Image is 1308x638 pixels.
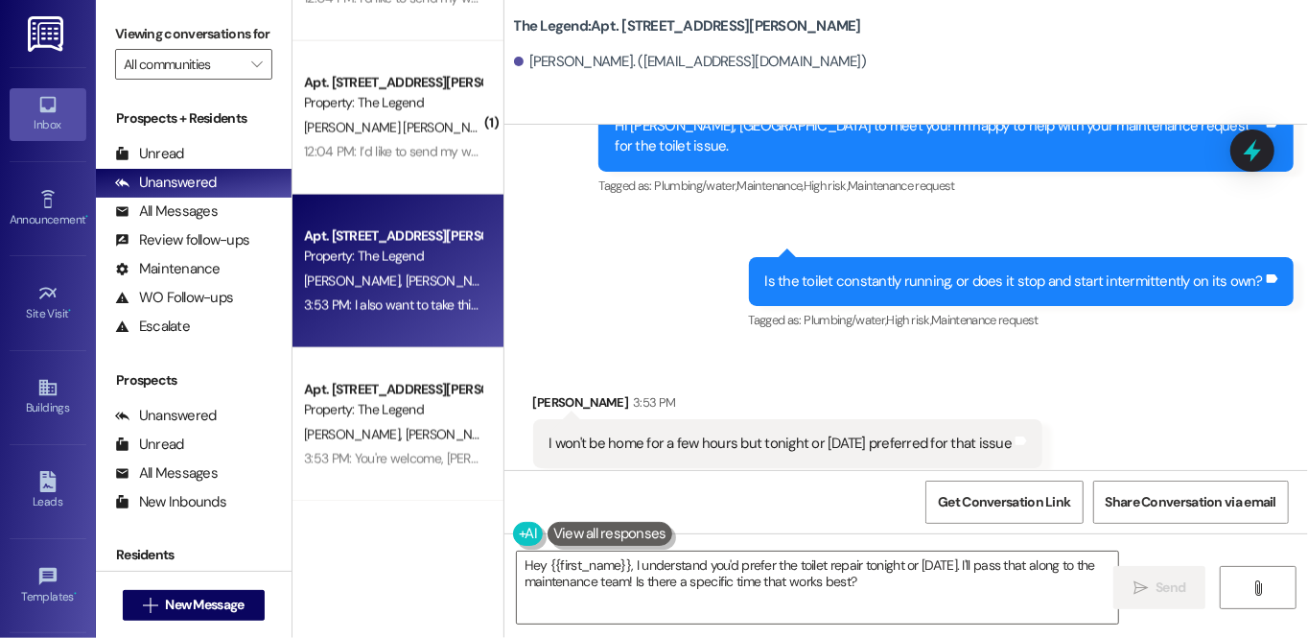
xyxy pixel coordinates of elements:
i:  [1250,580,1265,596]
div: Property: The Legend [304,400,481,420]
div: Is the toilet constantly running, or does it stop and start intermittently on its own? [765,272,1264,292]
div: Maintenance [115,259,221,279]
span: • [69,304,72,318]
div: Tagged as: [533,468,1043,496]
div: All Messages [115,463,218,484]
span: Send [1156,578,1185,598]
b: The Legend: Apt. [STREET_ADDRESS][PERSON_NAME] [514,16,861,36]
a: Buildings [10,371,86,423]
span: [PERSON_NAME] [304,426,406,443]
a: Leads [10,465,86,517]
div: [PERSON_NAME] [533,392,1043,419]
i:  [143,598,157,613]
span: Share Conversation via email [1106,492,1276,512]
div: Property: The Legend [304,247,481,267]
button: New Message [123,590,265,621]
div: Tagged as: [749,306,1295,334]
a: Templates • [10,560,86,612]
span: Maintenance , [737,177,804,194]
input: All communities [124,49,242,80]
img: ResiDesk Logo [28,16,67,52]
span: High risk , [887,312,932,328]
span: Plumbing/water , [804,312,886,328]
span: [PERSON_NAME] [405,426,501,443]
div: Unread [115,144,184,164]
button: Share Conversation via email [1093,481,1289,524]
a: Site Visit • [10,277,86,329]
span: Plumbing/water , [654,177,736,194]
div: WO Follow-ups [115,288,233,308]
div: Prospects + Residents [96,108,292,129]
div: I won't be home for a few hours but tonight or [DATE] preferred for that issue [549,434,1013,454]
span: New Message [165,595,244,615]
span: Maintenance request [848,177,955,194]
label: Viewing conversations for [115,19,272,49]
i:  [251,57,262,72]
button: Send [1113,566,1206,609]
div: New Inbounds [115,492,226,512]
a: Inbox [10,88,86,140]
span: [PERSON_NAME] [405,272,501,290]
div: Unanswered [115,173,217,193]
div: Review follow-ups [115,230,249,250]
div: Escalate [115,317,190,337]
div: All Messages [115,201,218,222]
div: Apt. [STREET_ADDRESS][PERSON_NAME] [304,380,481,400]
span: High risk , [804,177,849,194]
div: Property: The Legend [304,93,481,113]
div: Unanswered [115,406,217,426]
span: • [74,587,77,601]
div: Prospects [96,370,292,390]
span: [PERSON_NAME] [304,272,406,290]
span: • [85,210,88,224]
textarea: Hey {{first_name}}, I understand you'd prefer the toilet repair tonight or [DATE]. I'll pass that... [517,552,1118,624]
i:  [1133,580,1148,596]
div: Apt. [STREET_ADDRESS][PERSON_NAME] [304,73,481,93]
span: [PERSON_NAME] [PERSON_NAME] [304,119,499,136]
div: 3:53 PM: You're welcome, [PERSON_NAME]! Feel free to reach out if you have any questions or conce... [304,450,980,467]
div: Residents [96,545,292,565]
div: [PERSON_NAME]. ([EMAIL_ADDRESS][DOMAIN_NAME]) [514,52,867,72]
button: Get Conversation Link [925,481,1083,524]
div: Unread [115,435,184,455]
div: Hi [PERSON_NAME], [GEOGRAPHIC_DATA] to meet you! I'm happy to help with your maintenance request ... [615,116,1263,157]
span: Maintenance request [931,312,1039,328]
div: 3:53 PM: I also want to take this chance to ask you...Has The Legend lived up to your expectation... [304,296,1085,314]
span: Get Conversation Link [938,492,1070,512]
div: Apt. [STREET_ADDRESS][PERSON_NAME] [304,226,481,247]
div: Tagged as: [598,172,1294,200]
div: 3:53 PM [628,392,675,413]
